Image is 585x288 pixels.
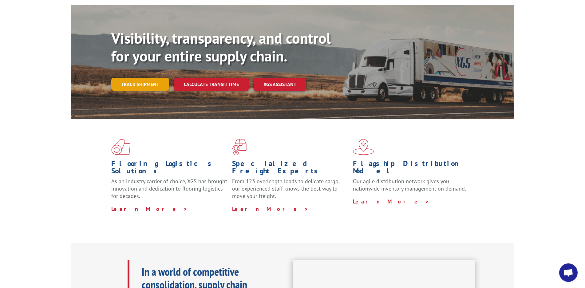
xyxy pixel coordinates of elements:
[111,29,331,65] b: Visibility, transparency, and control for your entire supply chain.
[111,205,188,212] a: Learn More >
[353,160,469,178] h1: Flagship Distribution Model
[174,78,249,91] a: Calculate transit time
[232,178,348,205] p: From 123 overlength loads to delicate cargo, our experienced staff knows the best way to move you...
[111,139,130,155] img: xgs-icon-total-supply-chain-intelligence-red
[232,160,348,178] h1: Specialized Freight Experts
[232,139,247,155] img: xgs-icon-focused-on-flooring-red
[353,139,374,155] img: xgs-icon-flagship-distribution-model-red
[353,198,429,205] a: Learn More >
[559,263,578,282] a: Open chat
[353,178,466,192] span: Our agile distribution network gives you nationwide inventory management on demand.
[111,78,169,91] a: Track shipment
[111,178,227,199] span: As an industry carrier of choice, XGS has brought innovation and dedication to flooring logistics...
[232,205,309,212] a: Learn More >
[111,160,227,178] h1: Flooring Logistics Solutions
[254,78,306,91] a: XGS ASSISTANT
